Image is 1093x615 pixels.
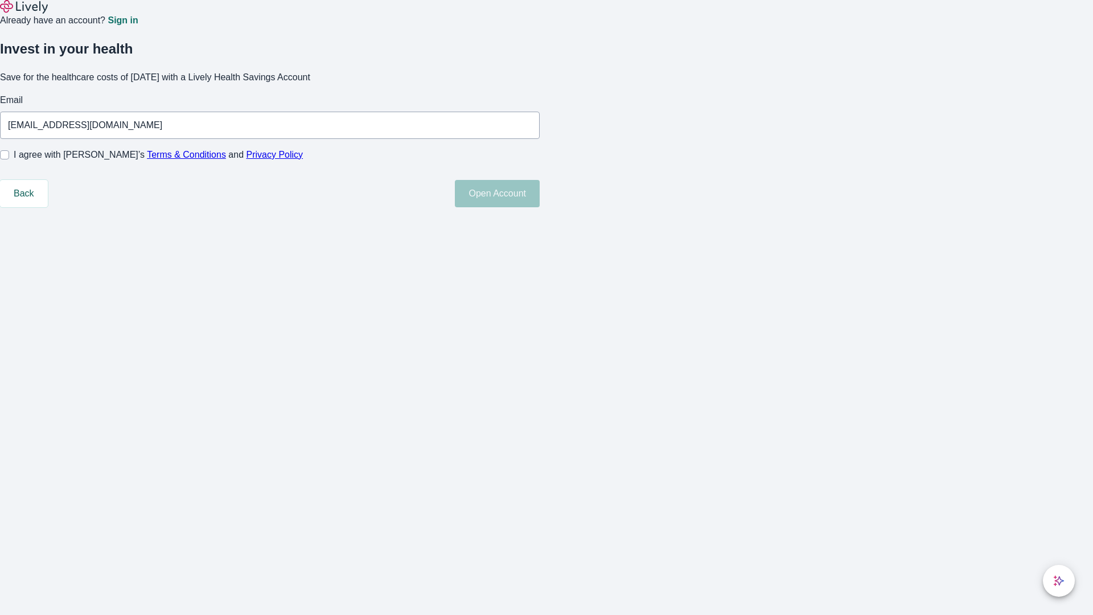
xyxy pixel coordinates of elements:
button: chat [1043,565,1075,597]
span: I agree with [PERSON_NAME]’s and [14,148,303,162]
a: Privacy Policy [246,150,303,159]
a: Sign in [108,16,138,25]
svg: Lively AI Assistant [1053,575,1065,587]
a: Terms & Conditions [147,150,226,159]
